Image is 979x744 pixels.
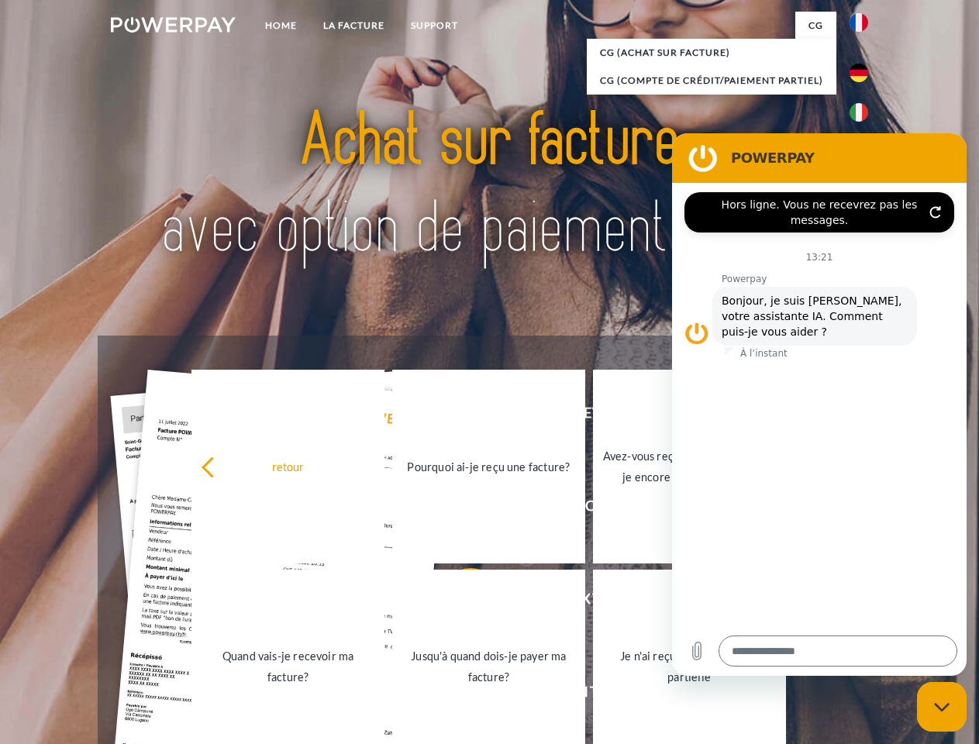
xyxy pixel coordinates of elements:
[310,12,398,40] a: LA FACTURE
[587,39,836,67] a: CG (achat sur facture)
[593,370,786,563] a: Avez-vous reçu mes paiements, ai-je encore un solde ouvert?
[795,12,836,40] a: CG
[672,133,967,676] iframe: Fenêtre de messagerie
[587,67,836,95] a: CG (Compte de crédit/paiement partiel)
[398,12,471,40] a: Support
[850,103,868,122] img: it
[111,17,236,33] img: logo-powerpay-white.svg
[402,646,576,687] div: Jusqu'à quand dois-je payer ma facture?
[148,74,831,297] img: title-powerpay_fr.svg
[602,646,777,687] div: Je n'ai reçu qu'une livraison partielle
[252,12,310,40] a: Home
[402,456,576,477] div: Pourquoi ai-je reçu une facture?
[602,446,777,487] div: Avez-vous reçu mes paiements, ai-je encore un solde ouvert?
[850,64,868,82] img: de
[201,456,375,477] div: retour
[917,682,967,732] iframe: Bouton de lancement de la fenêtre de messagerie, conversation en cours
[850,13,868,32] img: fr
[201,646,375,687] div: Quand vais-je recevoir ma facture?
